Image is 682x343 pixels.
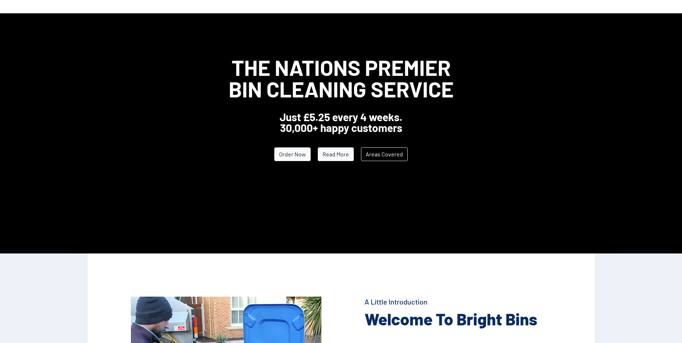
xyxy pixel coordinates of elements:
a: Read More [318,147,354,161]
h4: A Little Introduction [365,297,551,307]
h2: Welcome To Bright Bins [365,308,551,330]
a: Order Now [274,147,311,161]
span: The Nations Premier Bin Cleaning Service [229,54,454,102]
a: Areas Covered [361,147,408,161]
